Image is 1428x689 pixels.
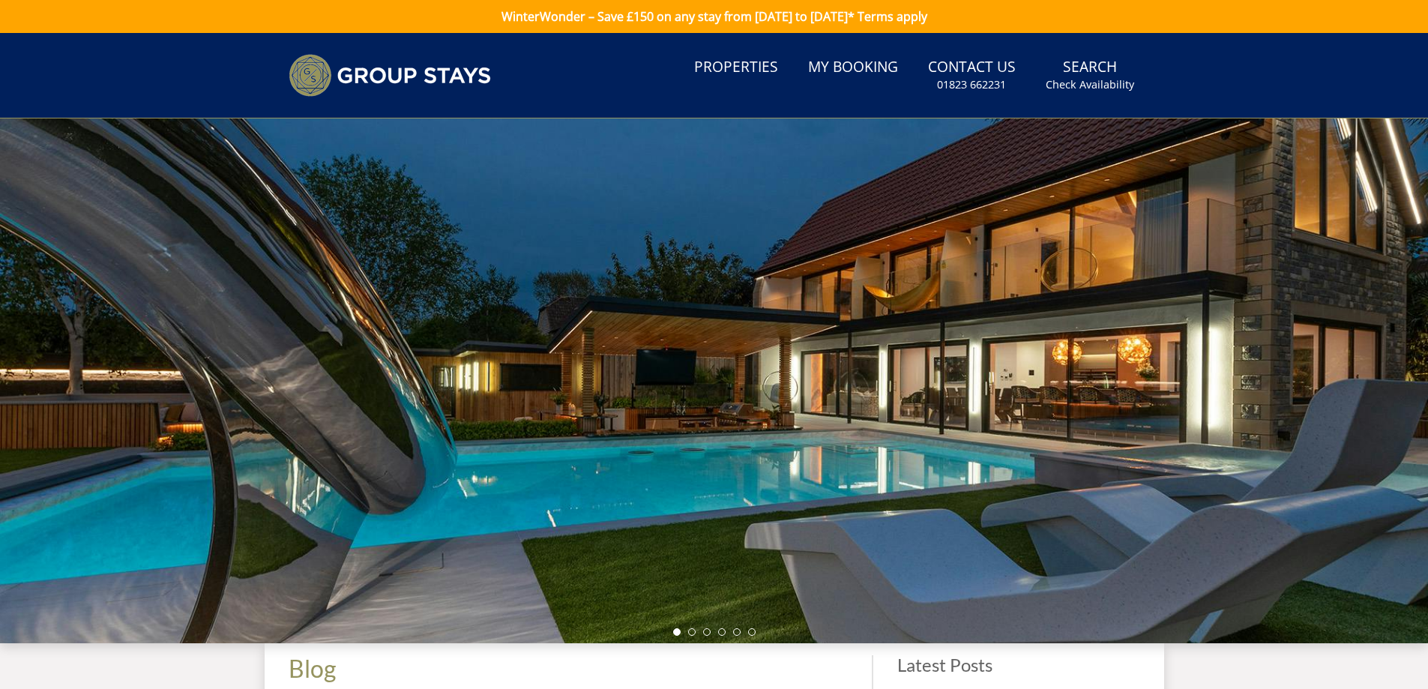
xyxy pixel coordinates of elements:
[897,654,992,676] a: Latest Posts
[937,77,1006,92] small: 01823 662231
[802,51,904,85] a: My Booking
[1040,51,1140,100] a: SearchCheck Availability
[688,51,784,85] a: Properties
[289,654,336,683] a: Blog
[289,54,491,97] img: Group Stays
[1046,77,1134,92] small: Check Availability
[922,51,1022,100] a: Contact Us01823 662231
